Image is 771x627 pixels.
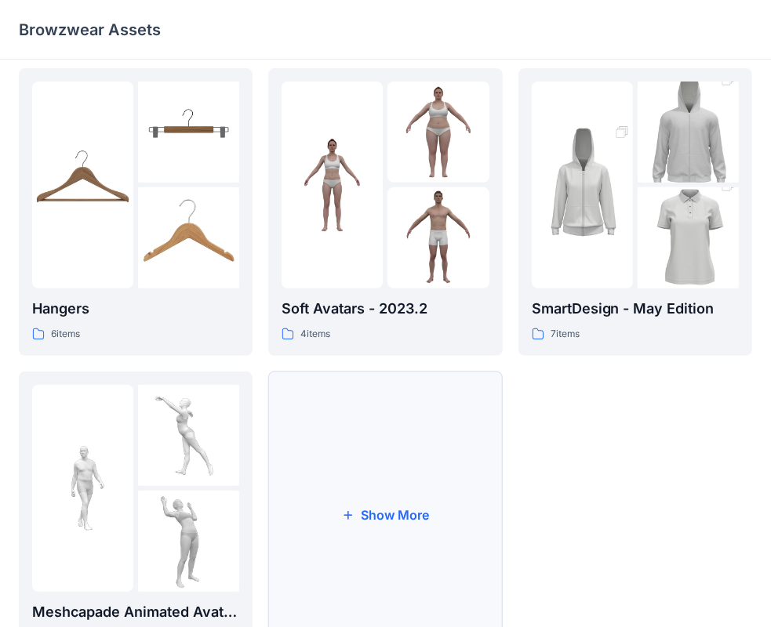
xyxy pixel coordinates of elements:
[32,601,239,623] p: Meshcapade Animated Avatars
[268,68,502,356] a: folder 1folder 2folder 3Soft Avatars - 2023.24items
[387,187,489,288] img: folder 3
[32,134,133,235] img: folder 1
[19,68,253,356] a: folder 1folder 2folder 3Hangers6items
[32,437,133,538] img: folder 1
[551,326,580,342] p: 7 items
[532,298,739,320] p: SmartDesign - May Edition
[300,326,330,342] p: 4 items
[532,109,633,261] img: folder 1
[638,56,739,208] img: folder 2
[387,82,489,183] img: folder 2
[138,82,239,183] img: folder 2
[51,326,80,342] p: 6 items
[518,68,752,356] a: folder 1folder 2folder 3SmartDesign - May Edition7items
[282,134,383,235] img: folder 1
[282,298,489,320] p: Soft Avatars - 2023.2
[138,491,239,592] img: folder 3
[138,187,239,288] img: folder 3
[32,298,239,320] p: Hangers
[19,19,161,41] p: Browzwear Assets
[638,162,739,314] img: folder 3
[138,385,239,486] img: folder 2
